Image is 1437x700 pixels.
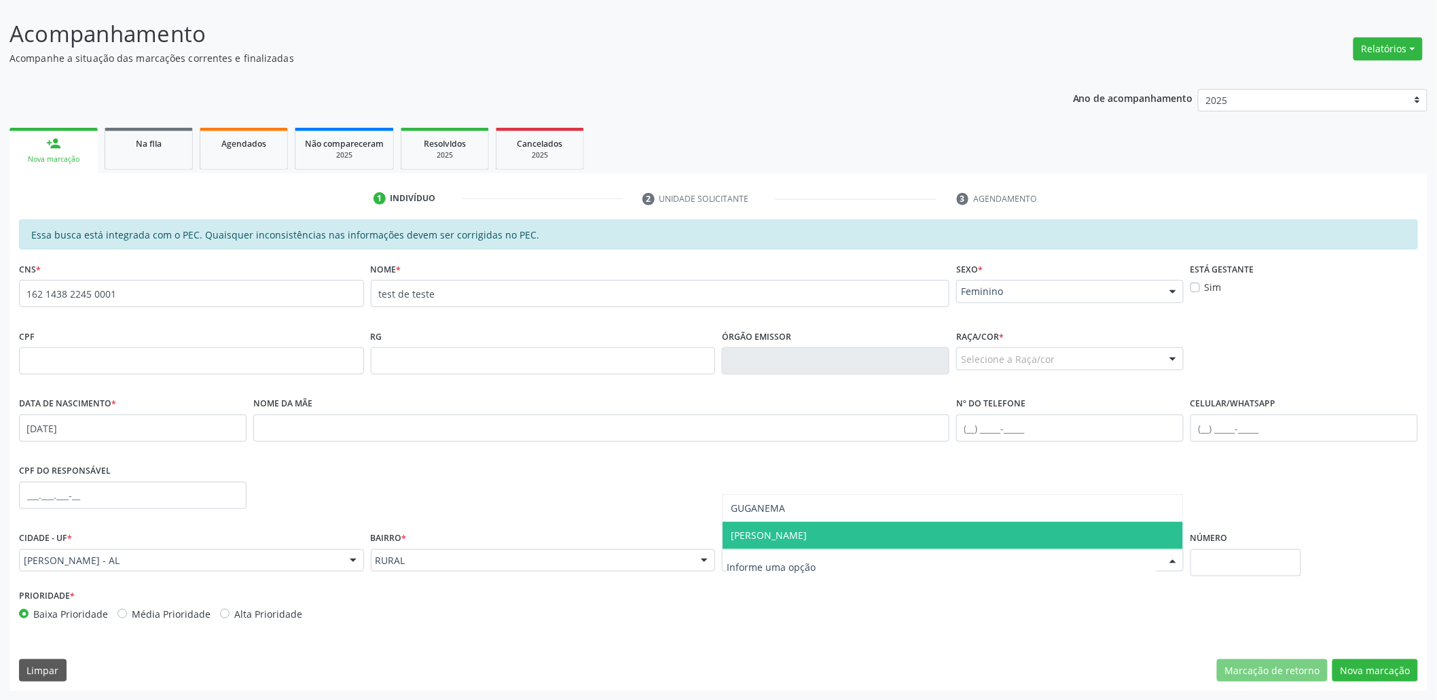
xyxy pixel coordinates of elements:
label: Baixa Prioridade [33,607,108,621]
label: Média Prioridade [132,607,211,621]
div: Nova marcação [19,154,88,164]
div: 2025 [411,150,479,160]
label: Cidade - UF [19,528,72,549]
span: Resolvidos [424,138,466,150]
button: Nova marcação [1332,659,1418,682]
div: person_add [46,136,61,151]
input: Informe uma opção [727,554,1156,581]
label: Bairro [371,528,407,549]
label: Número [1190,528,1228,549]
div: Essa busca está integrada com o PEC. Quaisquer inconsistências nas informações devem ser corrigid... [19,220,1418,249]
label: CPF [19,326,35,347]
div: Indivíduo [390,192,436,205]
label: Prioridade [19,586,75,607]
button: Relatórios [1353,37,1423,60]
span: Na fila [136,138,162,150]
label: Nome da mãe [253,393,312,415]
span: [PERSON_NAME] - AL [24,554,336,567]
div: 2025 [305,150,384,160]
span: Cancelados [517,138,563,150]
label: Celular/WhatsApp [1190,393,1276,415]
div: 1 [374,192,386,205]
input: ___.___.___-__ [19,482,247,509]
label: Órgão emissor [722,326,791,347]
span: Não compareceram [305,138,384,150]
p: Ano de acompanhamento [1073,89,1193,106]
label: Alta Prioridade [234,607,302,621]
label: Nº do Telefone [956,393,1025,415]
label: Sim [1205,280,1222,294]
label: Raça/cor [956,326,1004,347]
input: (__) _____-_____ [1190,415,1418,442]
span: none [293,284,353,299]
label: Data de nascimento [19,393,116,415]
span: Agendados [221,138,266,150]
input: (__) _____-_____ [956,415,1184,442]
input: __/__/____ [19,415,247,442]
div: 2025 [506,150,574,160]
span: GUGANEMA [731,502,785,514]
label: CPF do responsável [19,461,111,482]
span: Feminino [961,285,1156,298]
label: CNS [19,259,41,280]
span: Selecione a Raça/cor [961,352,1055,366]
p: Acompanhamento [10,17,1002,51]
label: RG [371,326,382,347]
label: Nome [371,259,401,280]
label: Está gestante [1190,259,1254,280]
span: [PERSON_NAME] [731,529,807,542]
p: Acompanhe a situação das marcações correntes e finalizadas [10,51,1002,65]
button: Marcação de retorno [1217,659,1328,682]
label: Sexo [956,259,983,280]
span: RURAL [376,554,688,567]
